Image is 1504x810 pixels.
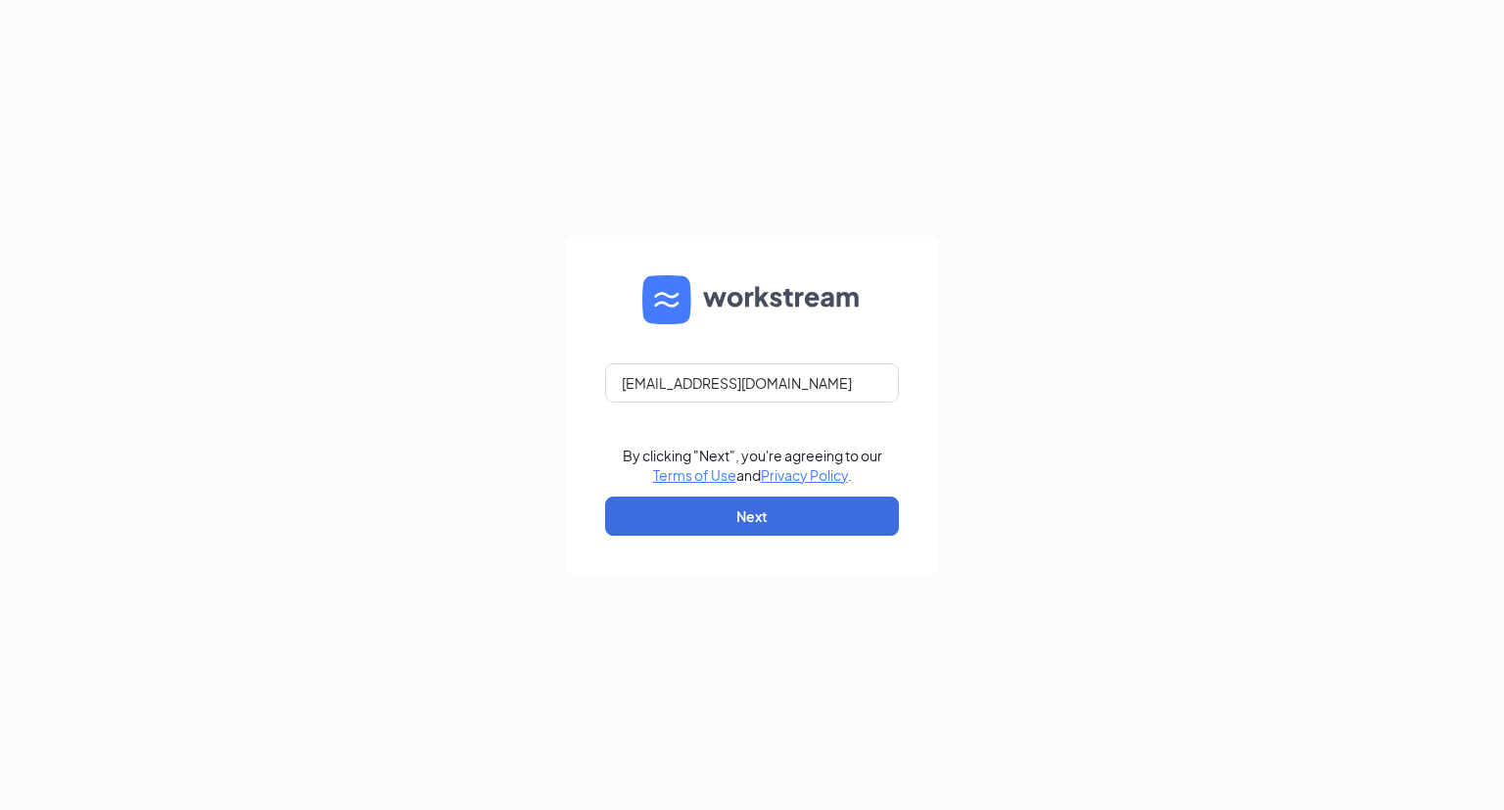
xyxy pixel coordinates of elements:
[642,275,862,324] img: WS logo and Workstream text
[653,466,736,484] a: Terms of Use
[605,363,899,403] input: Email
[761,466,848,484] a: Privacy Policy
[623,446,882,485] div: By clicking "Next", you're agreeing to our and .
[605,497,899,536] button: Next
